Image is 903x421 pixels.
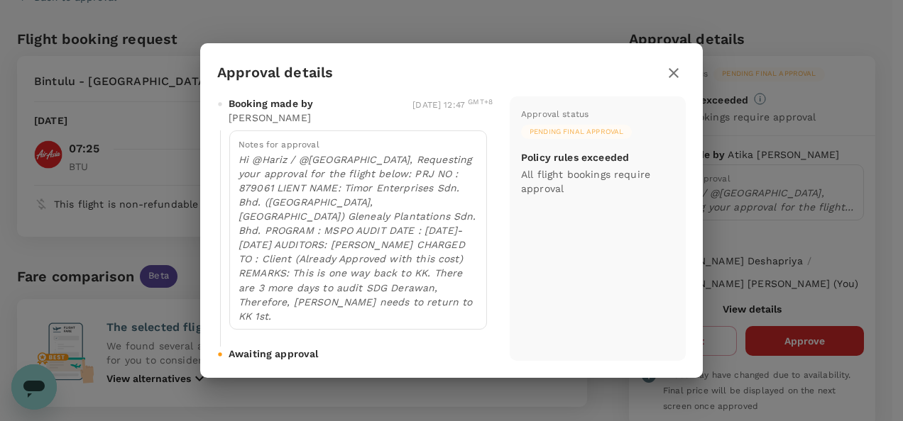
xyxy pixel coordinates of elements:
[217,64,333,81] h3: Approval details
[521,150,629,164] p: Policy rules exceeded
[468,98,493,106] sup: GMT+8
[229,111,311,125] p: [PERSON_NAME]
[229,96,313,111] span: Booking made by
[521,127,632,137] span: Pending final approval
[412,100,493,110] span: [DATE] 12:47
[239,140,319,150] span: Notes for approval
[239,152,478,322] p: Hi @Hariz / @[GEOGRAPHIC_DATA], Requesting your approval for the flight below: PRJ NO : 879061 LI...
[521,108,589,122] div: Approval status
[521,167,674,196] p: All flight bookings require approval
[229,347,319,361] span: Awaiting approval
